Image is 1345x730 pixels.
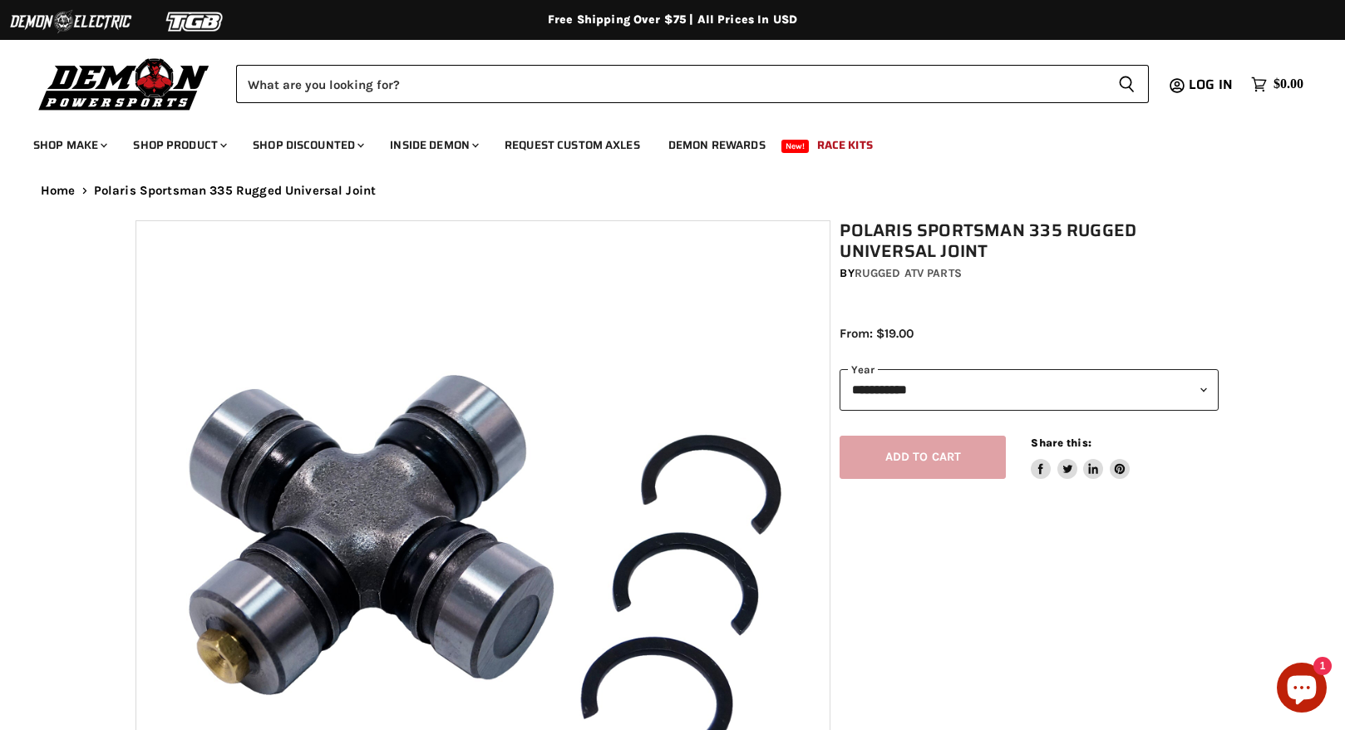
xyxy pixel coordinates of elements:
[1181,77,1243,92] a: Log in
[840,264,1219,283] div: by
[236,65,1105,103] input: Search
[21,121,1299,162] ul: Main menu
[840,326,914,341] span: From: $19.00
[805,128,885,162] a: Race Kits
[240,128,374,162] a: Shop Discounted
[33,54,215,113] img: Demon Powersports
[840,220,1219,262] h1: Polaris Sportsman 335 Rugged Universal Joint
[1105,65,1149,103] button: Search
[121,128,237,162] a: Shop Product
[1274,76,1303,92] span: $0.00
[1272,663,1332,717] inbox-online-store-chat: Shopify online store chat
[781,140,810,153] span: New!
[377,128,489,162] a: Inside Demon
[8,6,133,37] img: Demon Electric Logo 2
[41,184,76,198] a: Home
[7,12,1338,27] div: Free Shipping Over $75 | All Prices In USD
[1031,436,1130,480] aside: Share this:
[656,128,778,162] a: Demon Rewards
[492,128,653,162] a: Request Custom Axles
[1031,437,1091,449] span: Share this:
[21,128,117,162] a: Shop Make
[133,6,258,37] img: TGB Logo 2
[1189,74,1233,95] span: Log in
[840,369,1219,410] select: year
[1243,72,1312,96] a: $0.00
[855,266,962,280] a: Rugged ATV Parts
[236,65,1149,103] form: Product
[94,184,377,198] span: Polaris Sportsman 335 Rugged Universal Joint
[7,184,1338,198] nav: Breadcrumbs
